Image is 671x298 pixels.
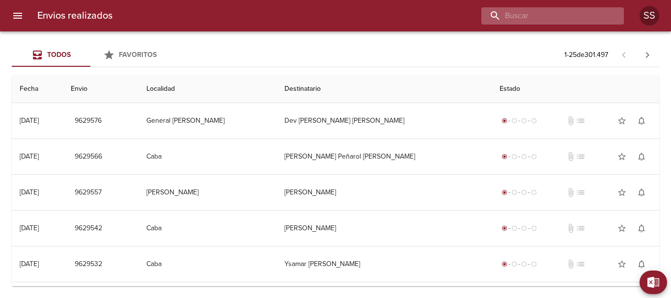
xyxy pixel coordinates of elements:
span: No tiene documentos adjuntos [566,223,576,233]
div: [DATE] [20,188,39,196]
span: radio_button_unchecked [531,190,537,195]
span: No tiene pedido asociado [576,116,586,126]
span: Todos [47,51,71,59]
input: buscar [481,7,607,25]
span: notifications_none [637,223,646,233]
span: No tiene pedido asociado [576,223,586,233]
span: radio_button_unchecked [511,154,517,160]
span: No tiene documentos adjuntos [566,188,576,197]
span: star_border [617,223,627,233]
button: 9629566 [71,148,106,166]
td: Caba [139,211,276,246]
span: radio_button_unchecked [531,225,537,231]
span: radio_button_unchecked [521,225,527,231]
button: Activar notificaciones [632,254,651,274]
button: Agregar a favoritos [612,218,632,238]
div: Generado [500,223,539,233]
th: Estado [492,75,659,103]
span: star_border [617,152,627,162]
span: star_border [617,116,627,126]
span: radio_button_checked [502,225,507,231]
div: Generado [500,188,539,197]
span: radio_button_unchecked [521,261,527,267]
div: [DATE] [20,260,39,268]
span: notifications_none [637,259,646,269]
span: notifications_none [637,188,646,197]
span: 9629557 [75,187,102,199]
button: Agregar a favoritos [612,147,632,166]
button: Agregar a favoritos [612,111,632,131]
button: 9629557 [71,184,106,202]
div: SS [640,6,659,26]
span: radio_button_unchecked [521,190,527,195]
span: radio_button_checked [502,261,507,267]
td: Caba [139,139,276,174]
td: [PERSON_NAME] [277,211,492,246]
span: No tiene pedido asociado [576,259,586,269]
td: [PERSON_NAME] [139,175,276,210]
button: menu [6,4,29,27]
span: star_border [617,188,627,197]
span: radio_button_unchecked [531,261,537,267]
td: [PERSON_NAME] Peñarol [PERSON_NAME] [277,139,492,174]
span: radio_button_unchecked [531,118,537,124]
button: Agregar a favoritos [612,254,632,274]
button: Exportar Excel [640,271,667,294]
span: No tiene pedido asociado [576,152,586,162]
span: radio_button_unchecked [521,154,527,160]
span: notifications_none [637,116,646,126]
td: General [PERSON_NAME] [139,103,276,138]
div: Abrir información de usuario [640,6,659,26]
span: No tiene pedido asociado [576,188,586,197]
span: 9629566 [75,151,102,163]
th: Envio [63,75,139,103]
span: radio_button_checked [502,118,507,124]
span: radio_button_unchecked [511,261,517,267]
span: Pagina siguiente [636,43,659,67]
button: 9629576 [71,112,106,130]
button: Activar notificaciones [632,147,651,166]
th: Fecha [12,75,63,103]
th: Destinatario [277,75,492,103]
span: No tiene documentos adjuntos [566,116,576,126]
button: 9629532 [71,255,106,273]
span: radio_button_unchecked [531,154,537,160]
span: Favoritos [119,51,157,59]
button: 9629542 [71,219,106,238]
td: Dev [PERSON_NAME] [PERSON_NAME] [277,103,492,138]
div: [DATE] [20,152,39,161]
span: radio_button_unchecked [511,190,517,195]
span: 9629542 [75,222,102,235]
span: radio_button_checked [502,190,507,195]
div: [DATE] [20,224,39,232]
span: Pagina anterior [612,50,636,59]
span: No tiene documentos adjuntos [566,152,576,162]
span: radio_button_unchecked [521,118,527,124]
span: star_border [617,259,627,269]
span: 9629532 [75,258,102,271]
span: No tiene documentos adjuntos [566,259,576,269]
span: 9629576 [75,115,102,127]
td: [PERSON_NAME] [277,175,492,210]
span: radio_button_checked [502,154,507,160]
button: Agregar a favoritos [612,183,632,202]
div: Tabs Envios [12,43,169,67]
td: Caba [139,246,276,282]
th: Localidad [139,75,276,103]
span: radio_button_unchecked [511,118,517,124]
button: Activar notificaciones [632,218,651,238]
div: [DATE] [20,116,39,125]
div: Generado [500,152,539,162]
button: Activar notificaciones [632,111,651,131]
p: 1 - 25 de 301.497 [564,50,608,60]
div: Generado [500,259,539,269]
span: radio_button_unchecked [511,225,517,231]
div: Generado [500,116,539,126]
h6: Envios realizados [37,8,112,24]
button: Activar notificaciones [632,183,651,202]
td: Ysamar [PERSON_NAME] [277,246,492,282]
span: notifications_none [637,152,646,162]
